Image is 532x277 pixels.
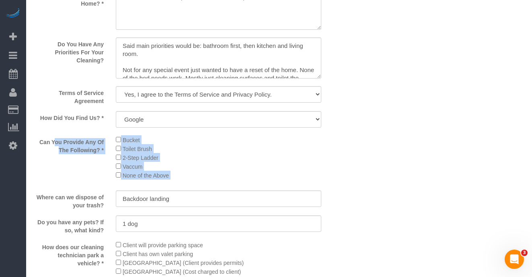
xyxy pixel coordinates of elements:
span: Bucket [123,137,140,143]
span: Client has own valet parking [123,251,193,257]
label: How Did You Find Us? * [28,111,110,122]
span: 3 [521,250,528,256]
span: Toilet Brush [123,146,152,152]
label: How does our cleaning technician park a vehicle? * [28,240,110,267]
span: 2-Step Ladder [123,155,158,161]
input: Where can we dispose of your trash? [116,190,321,207]
input: Do you have any pets? If so, what kind? [116,215,321,232]
span: Vaccum [123,163,143,170]
label: Terms of Service Agreement [28,86,110,105]
span: [GEOGRAPHIC_DATA] (Cost charged to client) [123,269,241,275]
label: Can You Provide Any Of The Following? * [28,135,110,154]
span: Client will provide parking space [123,242,203,248]
label: Where can we dispose of your trash? [28,190,110,209]
span: None of the Above [123,172,169,179]
img: Automaid Logo [5,8,21,19]
label: Do you have any pets? If so, what kind? [28,215,110,234]
label: Do You Have Any Priorities For Your Cleaning? [28,37,110,64]
span: [GEOGRAPHIC_DATA] (Client provides permits) [123,260,244,266]
iframe: Intercom live chat [505,250,524,269]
